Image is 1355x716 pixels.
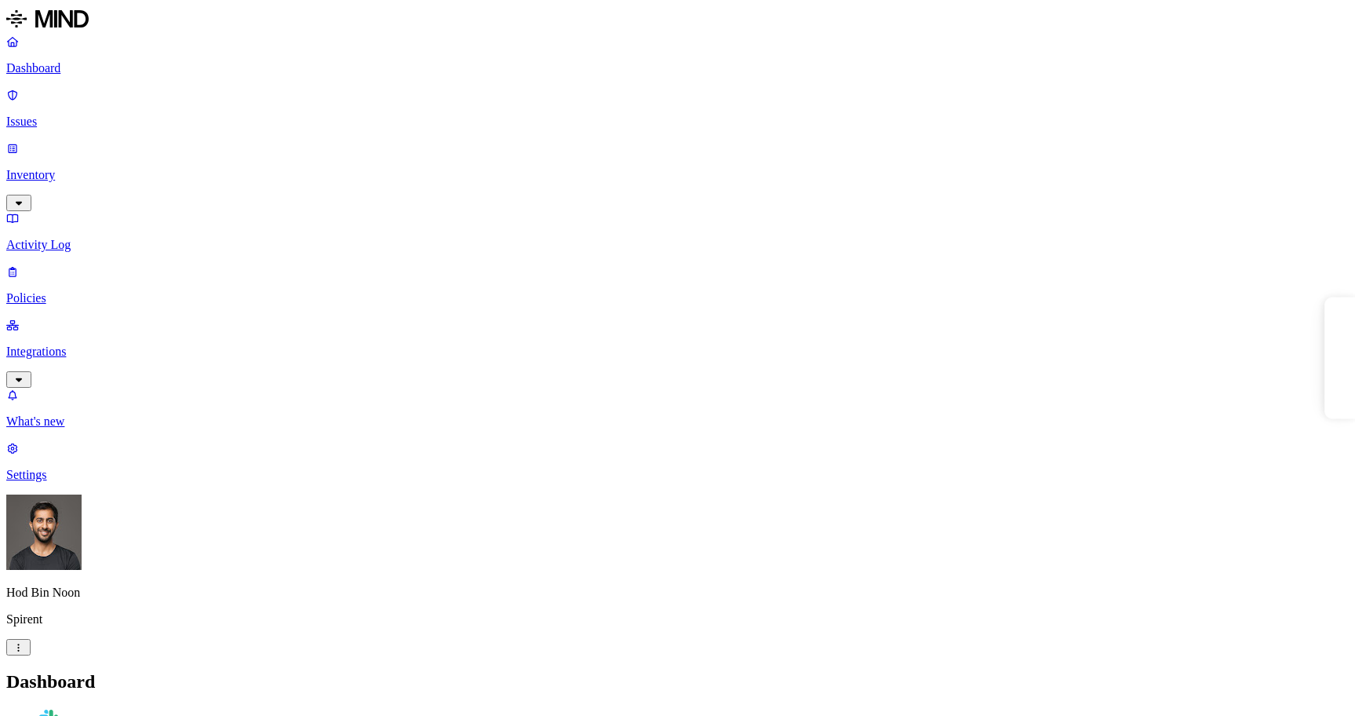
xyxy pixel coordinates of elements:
[6,495,82,570] img: Hod Bin Noon
[6,88,1349,129] a: Issues
[6,345,1349,359] p: Integrations
[6,115,1349,129] p: Issues
[6,388,1349,429] a: What's new
[6,441,1349,482] a: Settings
[6,671,1349,692] h2: Dashboard
[6,265,1349,305] a: Policies
[6,35,1349,75] a: Dashboard
[6,61,1349,75] p: Dashboard
[6,318,1349,385] a: Integrations
[6,141,1349,209] a: Inventory
[6,238,1349,252] p: Activity Log
[6,6,1349,35] a: MIND
[6,612,1349,626] p: Spirent
[6,468,1349,482] p: Settings
[6,291,1349,305] p: Policies
[6,415,1349,429] p: What's new
[6,211,1349,252] a: Activity Log
[6,168,1349,182] p: Inventory
[6,6,89,31] img: MIND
